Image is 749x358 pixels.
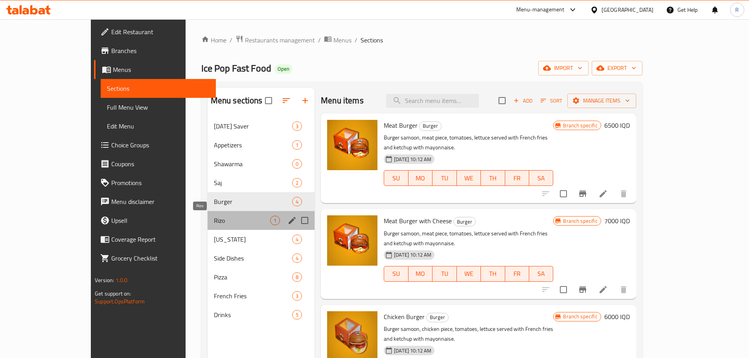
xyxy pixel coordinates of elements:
[386,94,479,108] input: search
[324,35,351,45] a: Menus
[208,268,315,286] div: Pizza8
[384,215,452,227] span: Meat Burger with Cheese
[327,120,377,170] img: Meat Burger
[333,35,351,45] span: Menus
[457,170,481,186] button: WE
[214,235,292,244] div: Kentucky
[214,291,292,301] div: French Fries
[293,160,302,168] span: 0
[208,249,315,268] div: Side Dishes4
[538,61,589,75] button: import
[214,140,292,150] span: Appetizers
[274,66,293,72] span: Open
[460,173,478,184] span: WE
[94,211,216,230] a: Upsell
[384,229,553,248] p: Burger samoon, meat piece, tomatoes, lettuce served with French fries and ketchup with mayonnaise.
[494,92,510,109] span: Select section
[384,266,408,282] button: SU
[214,253,292,263] span: Side Dishes
[208,173,315,192] div: Saj2
[111,140,210,150] span: Choice Groups
[293,236,302,243] span: 4
[427,313,448,322] span: Burger
[293,292,302,300] span: 3
[598,63,636,73] span: export
[420,121,441,130] span: Burger
[436,268,453,279] span: TU
[529,266,553,282] button: SA
[214,272,292,282] div: Pizza
[510,95,536,107] span: Add item
[604,311,630,322] h6: 6000 IQD
[361,35,383,45] span: Sections
[573,280,592,299] button: Branch-specific-item
[208,117,315,136] div: [DATE] Saver3
[436,173,453,184] span: TU
[555,281,572,298] span: Select to update
[214,197,292,206] span: Burger
[384,324,553,344] p: Burger samoon, chicken piece, tomatoes, lettuce served with French fries and ketchup with mayonna...
[293,179,302,187] span: 2
[292,178,302,187] div: items
[211,95,263,106] h2: Menu sections
[214,310,292,319] span: Drinks
[293,311,302,319] span: 5
[391,251,434,259] span: [DATE] 10:12 AM
[604,215,630,226] h6: 7000 IQD
[391,156,434,163] span: [DATE] 10:12 AM
[292,291,302,301] div: items
[321,95,364,106] h2: Menu items
[573,184,592,203] button: Branch-specific-item
[555,185,572,202] span: Select to update
[387,173,405,184] span: SU
[318,35,321,45] li: /
[208,211,315,230] div: Rizo1edit
[208,114,315,327] nav: Menu sections
[481,170,505,186] button: TH
[94,60,216,79] a: Menus
[293,123,302,130] span: 3
[208,192,315,211] div: Burger4
[111,178,210,187] span: Promotions
[387,268,405,279] span: SU
[270,216,280,225] div: items
[614,184,633,203] button: delete
[735,6,739,14] span: R
[541,96,562,105] span: Sort
[214,159,292,169] span: Shawarma
[113,65,210,74] span: Menus
[95,288,131,299] span: Get support on:
[545,63,582,73] span: import
[101,79,216,98] a: Sections
[277,91,296,110] span: Sort sections
[94,41,216,60] a: Branches
[111,197,210,206] span: Menu disclaimer
[111,27,210,37] span: Edit Restaurant
[505,266,529,282] button: FR
[292,310,302,319] div: items
[94,192,216,211] a: Menu disclaimer
[384,119,418,131] span: Meat Burger
[412,268,429,279] span: MO
[111,253,210,263] span: Grocery Checklist
[94,173,216,192] a: Promotions
[94,154,216,173] a: Coupons
[292,253,302,263] div: items
[94,230,216,249] a: Coverage Report
[111,159,210,169] span: Coupons
[508,268,526,279] span: FR
[457,266,481,282] button: WE
[201,35,642,45] nav: breadcrumb
[532,268,550,279] span: SA
[293,255,302,262] span: 4
[384,311,425,323] span: Chicken Burger
[292,159,302,169] div: items
[426,313,449,322] div: Burger
[598,189,608,198] a: Edit menu item
[292,121,302,131] div: items
[214,178,292,187] div: Saj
